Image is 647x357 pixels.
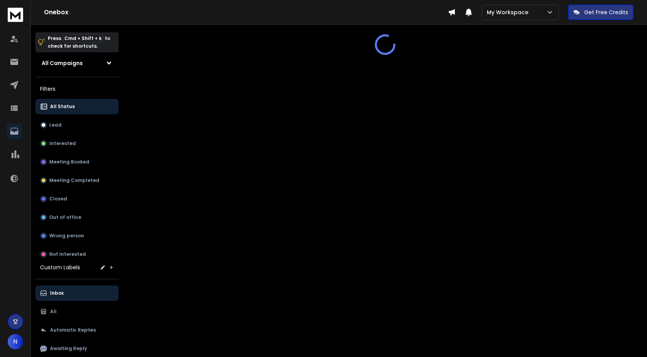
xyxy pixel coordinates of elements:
p: My Workspace [487,8,531,16]
button: Get Free Credits [568,5,634,20]
p: Automatic Replies [50,327,96,333]
p: Not Interested [49,251,86,257]
button: N [8,334,23,349]
button: Meeting Booked [35,154,119,170]
p: Lead [49,122,62,128]
button: Lead [35,117,119,133]
button: Out of office [35,210,119,225]
button: Meeting Completed [35,173,119,188]
p: Inbox [50,290,64,296]
h3: Custom Labels [40,264,80,271]
button: Awaiting Reply [35,341,119,356]
p: Awaiting Reply [50,345,87,352]
button: Wrong person [35,228,119,244]
img: logo [8,8,23,22]
h3: Filters [35,83,119,94]
span: Cmd + Shift + k [63,34,103,43]
p: All [50,309,57,315]
button: All [35,304,119,319]
p: Meeting Booked [49,159,89,165]
button: Closed [35,191,119,207]
p: Meeting Completed [49,177,99,184]
p: Interested [49,140,76,147]
p: Closed [49,196,67,202]
p: Press to check for shortcuts. [48,35,110,50]
p: Wrong person [49,233,84,239]
p: Get Free Credits [584,8,628,16]
p: All Status [50,103,75,110]
button: Automatic Replies [35,322,119,338]
h1: All Campaigns [42,59,83,67]
p: Out of office [49,214,81,220]
button: All Campaigns [35,55,119,71]
button: Inbox [35,285,119,301]
button: Not Interested [35,247,119,262]
button: All Status [35,99,119,114]
button: Interested [35,136,119,151]
h1: Onebox [44,8,448,17]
